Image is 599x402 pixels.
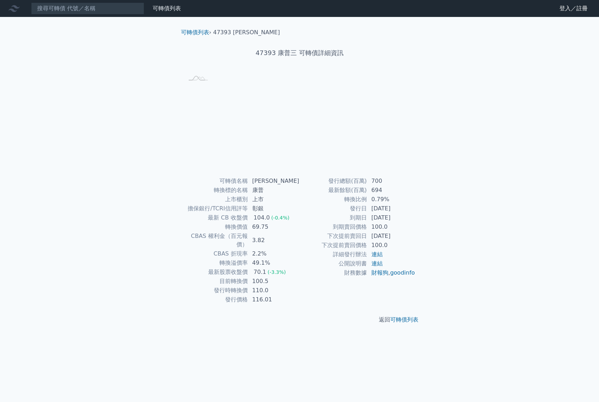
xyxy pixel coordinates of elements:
[175,316,424,324] p: 返回
[367,213,416,222] td: [DATE]
[248,258,300,268] td: 49.1%
[252,268,268,276] div: 70.1
[367,268,416,277] td: ,
[181,29,209,36] a: 可轉債列表
[184,268,248,277] td: 最新股票收盤價
[184,222,248,232] td: 轉換價值
[390,316,418,323] a: 可轉債列表
[300,213,367,222] td: 到期日
[184,249,248,258] td: CBAS 折現率
[300,176,367,186] td: 發行總額(百萬)
[300,232,367,241] td: 下次提前賣回日
[184,258,248,268] td: 轉換溢價率
[248,186,300,195] td: 康普
[184,213,248,222] td: 最新 CB 收盤價
[181,28,211,37] li: ›
[184,186,248,195] td: 轉換標的名稱
[268,269,286,275] span: (-3.3%)
[248,249,300,258] td: 2.2%
[367,204,416,213] td: [DATE]
[371,260,383,267] a: 連結
[300,195,367,204] td: 轉換比例
[371,269,388,276] a: 財報狗
[564,368,599,402] iframe: Chat Widget
[184,277,248,286] td: 目前轉換價
[31,2,144,14] input: 搜尋可轉債 代號／名稱
[300,186,367,195] td: 最新餘額(百萬)
[367,186,416,195] td: 694
[252,214,271,222] div: 104.0
[248,222,300,232] td: 69.75
[390,269,415,276] a: goodinfo
[300,259,367,268] td: 公開說明書
[248,295,300,304] td: 116.01
[367,232,416,241] td: [DATE]
[300,222,367,232] td: 到期賣回價格
[184,204,248,213] td: 擔保銀行/TCRI信用評等
[367,176,416,186] td: 700
[271,215,289,221] span: (-0.4%)
[184,176,248,186] td: 可轉債名稱
[184,286,248,295] td: 發行時轉換價
[300,250,367,259] td: 詳細發行辦法
[367,195,416,204] td: 0.79%
[248,277,300,286] td: 100.5
[300,204,367,213] td: 發行日
[175,48,424,58] h1: 47393 康普三 可轉債詳細資訊
[248,195,300,204] td: 上市
[184,295,248,304] td: 發行價格
[554,3,593,14] a: 登入／註冊
[153,5,181,12] a: 可轉債列表
[248,204,300,213] td: 彰銀
[248,176,300,186] td: [PERSON_NAME]
[300,241,367,250] td: 下次提前賣回價格
[213,28,280,37] li: 47393 [PERSON_NAME]
[184,195,248,204] td: 上市櫃別
[367,241,416,250] td: 100.0
[367,222,416,232] td: 100.0
[300,268,367,277] td: 財務數據
[248,286,300,295] td: 110.0
[248,232,300,249] td: 3.82
[184,232,248,249] td: CBAS 權利金（百元報價）
[371,251,383,258] a: 連結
